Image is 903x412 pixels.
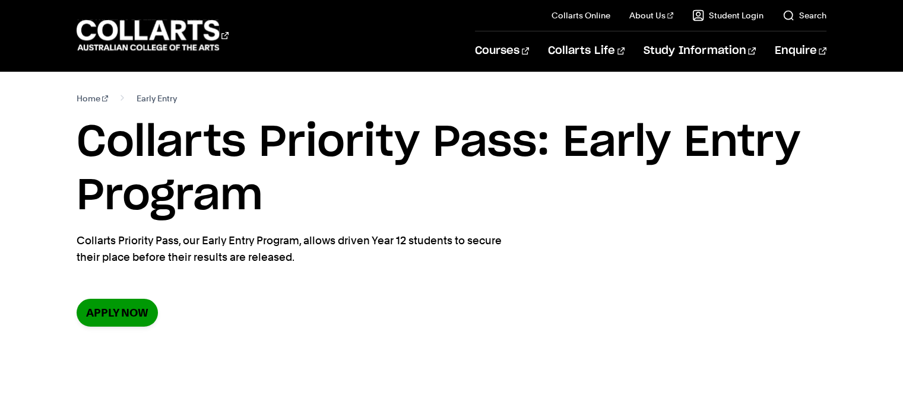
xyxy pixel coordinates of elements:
[692,9,763,21] a: Student Login
[475,31,529,71] a: Courses
[77,299,158,327] a: Apply now
[77,116,826,223] h1: Collarts Priority Pass: Early Entry Program
[552,9,610,21] a: Collarts Online
[644,31,755,71] a: Study Information
[137,90,177,107] span: Early Entry
[77,18,229,52] div: Go to homepage
[775,31,826,71] a: Enquire
[77,232,510,266] p: Collarts Priority Pass, our Early Entry Program, allows driven Year 12 students to secure their p...
[548,31,625,71] a: Collarts Life
[77,90,108,107] a: Home
[629,9,673,21] a: About Us
[782,9,826,21] a: Search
